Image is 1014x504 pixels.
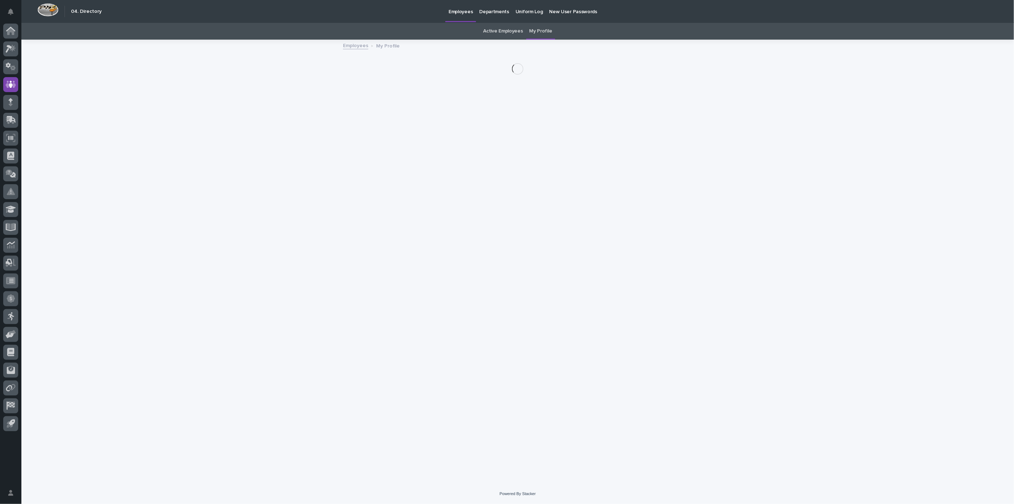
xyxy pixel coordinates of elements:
img: Workspace Logo [37,3,58,16]
a: Employees [343,41,368,49]
div: Notifications [9,9,18,20]
a: Powered By Stacker [500,492,536,496]
a: Active Employees [483,23,523,40]
h2: 04. Directory [71,9,102,15]
button: Notifications [3,4,18,19]
p: My Profile [376,41,400,49]
a: My Profile [529,23,552,40]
